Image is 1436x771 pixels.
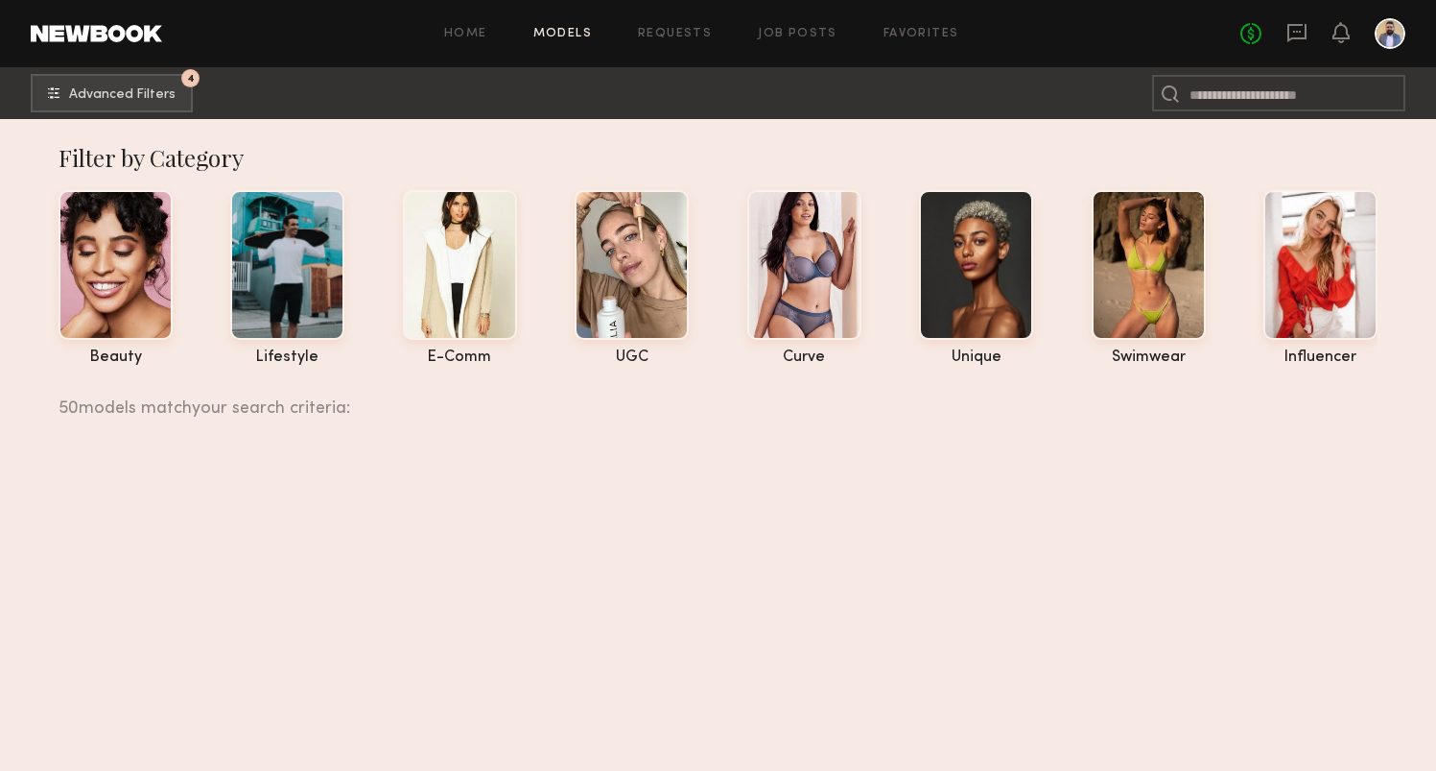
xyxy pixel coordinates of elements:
a: Home [444,28,487,40]
a: Favorites [883,28,959,40]
div: UGC [575,349,689,366]
span: Advanced Filters [69,88,176,102]
div: beauty [59,349,173,366]
div: swimwear [1092,349,1206,366]
div: unique [919,349,1033,366]
div: curve [747,349,861,366]
div: influencer [1263,349,1377,366]
a: Models [533,28,592,40]
button: 4Advanced Filters [31,74,193,112]
span: 4 [187,74,195,83]
a: Requests [638,28,712,40]
div: lifestyle [230,349,344,366]
a: Job Posts [758,28,837,40]
div: e-comm [403,349,517,366]
div: 50 models match your search criteria: [59,377,1362,418]
div: Filter by Category [59,142,1377,173]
